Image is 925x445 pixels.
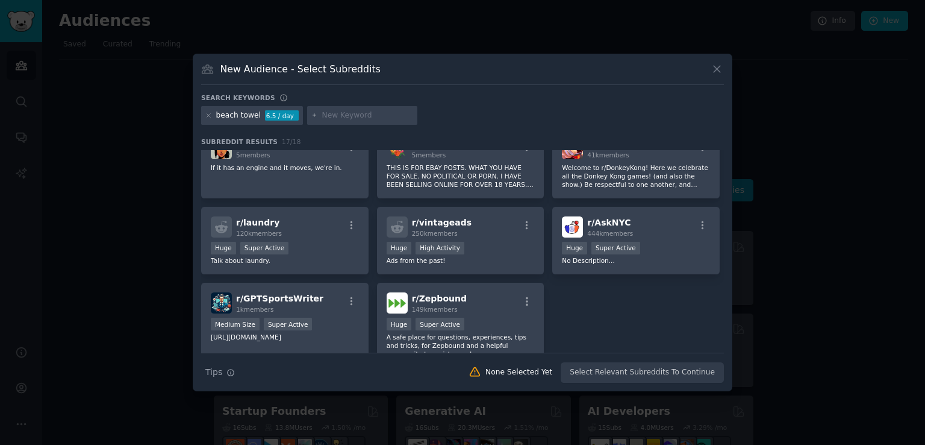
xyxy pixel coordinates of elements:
div: beach towel [216,110,261,121]
div: Huge [562,242,587,254]
span: 444k members [587,230,633,237]
p: No Description... [562,256,710,265]
div: Super Active [264,318,313,330]
input: New Keyword [322,110,413,121]
div: Huge [211,242,236,254]
span: Tips [205,366,222,379]
span: r/ Zepbound [412,294,467,303]
span: 120k members [236,230,282,237]
img: GPTSportsWriter [211,292,232,314]
p: Talk about laundry. [211,256,359,265]
span: 250k members [412,230,458,237]
img: AskNYC [562,216,583,238]
span: r/ laundry [236,218,279,227]
div: None Selected Yet [485,367,552,378]
span: r/ AskNYC [587,218,631,227]
h3: New Audience - Select Subreddits [220,63,381,75]
h3: Search keywords [201,93,275,102]
span: 149k members [412,306,458,313]
div: Super Active [240,242,289,254]
p: Welcome to r/DonkeyKong! Here we celebrate all the Donkey Kong games! (and also the show.) Be res... [562,163,710,189]
span: 1k members [236,306,274,313]
p: A safe place for questions, experiences, tips and tricks, for Zepbound and a helpful community to... [387,333,535,358]
span: 41k members [587,151,629,159]
div: Huge [387,242,412,254]
div: Super Active [591,242,640,254]
span: Subreddit Results [201,137,278,146]
img: Zepbound [387,292,408,314]
span: r/ vintageads [412,218,472,227]
div: Super Active [416,318,464,330]
div: Huge [387,318,412,330]
button: Tips [201,362,239,383]
span: 5 members [412,151,446,159]
p: If it has an engine and it moves, we're in. [211,163,359,172]
div: 6.5 / day [265,110,299,121]
div: Medium Size [211,318,260,330]
span: r/ GPTSportsWriter [236,294,323,303]
span: 17 / 18 [282,138,301,145]
p: Ads from the past! [387,256,535,265]
div: High Activity [416,242,464,254]
p: [URL][DOMAIN_NAME] [211,333,359,341]
span: 5 members [236,151,270,159]
p: THIS IS FOR EBAY POSTS. WHAT YOU HAVE FOR SALE. NO POLITICAL OR PORN. I HAVE BEEN SELLING ONLINE ... [387,163,535,189]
